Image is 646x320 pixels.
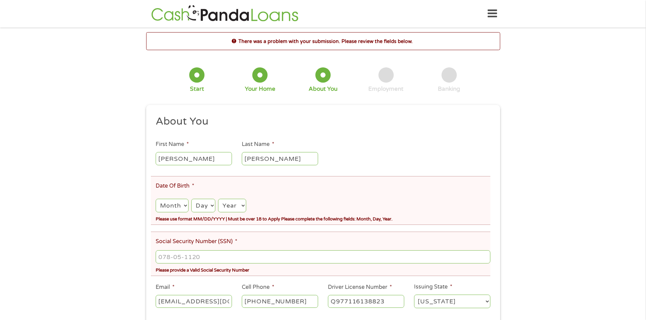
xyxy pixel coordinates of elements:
label: Issuing State [414,283,452,291]
label: Social Security Number (SSN) [156,238,237,245]
h2: About You [156,115,485,128]
label: Cell Phone [242,284,274,291]
div: Please provide a Valid Social Security Number [156,264,490,274]
label: First Name [156,141,189,148]
div: Your Home [245,85,275,93]
div: Employment [368,85,404,93]
label: Last Name [242,141,274,148]
input: john@gmail.com [156,295,232,308]
input: 078-05-1120 [156,250,490,263]
div: Start [190,85,204,93]
div: About You [309,85,337,93]
label: Email [156,284,175,291]
div: Banking [438,85,460,93]
div: Please use format MM/DD/YYYY | Must be over 18 to Apply Please complete the following fields: Mon... [156,214,490,223]
input: Smith [242,152,318,165]
input: John [156,152,232,165]
label: Date Of Birth [156,183,194,190]
input: (541) 754-3010 [242,295,318,308]
img: GetLoanNow Logo [149,4,300,23]
label: Driver License Number [328,284,392,291]
h2: There was a problem with your submission. Please review the fields below. [146,38,500,45]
